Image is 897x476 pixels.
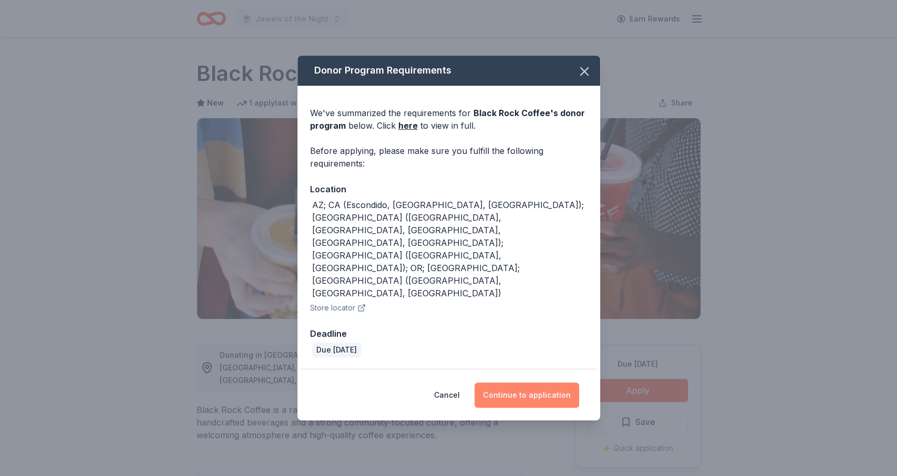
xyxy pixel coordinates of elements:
[312,199,587,299] div: AZ; CA (Escondido, [GEOGRAPHIC_DATA], [GEOGRAPHIC_DATA]); [GEOGRAPHIC_DATA] ([GEOGRAPHIC_DATA], [...
[312,343,361,357] div: Due [DATE]
[310,144,587,170] div: Before applying, please make sure you fulfill the following requirements:
[297,56,600,86] div: Donor Program Requirements
[398,119,418,132] a: here
[310,327,587,340] div: Deadline
[310,302,366,314] button: Store locator
[310,182,587,196] div: Location
[434,382,460,408] button: Cancel
[475,382,579,408] button: Continue to application
[310,107,587,132] div: We've summarized the requirements for below. Click to view in full.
